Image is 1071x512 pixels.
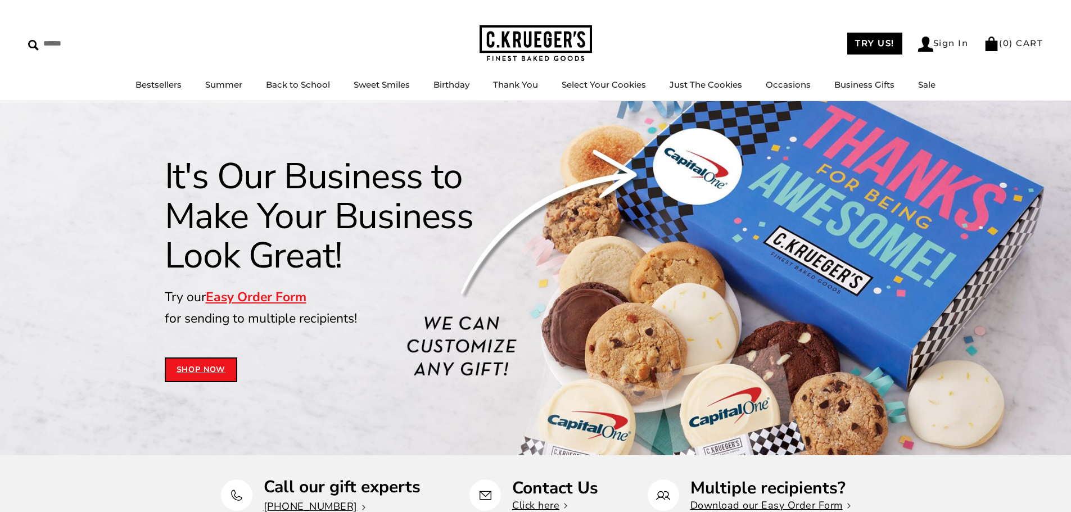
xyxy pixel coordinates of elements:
a: Back to School [266,79,330,90]
a: Easy Order Form [206,288,306,306]
span: 0 [1003,38,1010,48]
input: Search [28,35,162,52]
img: Account [918,37,933,52]
a: Bestsellers [135,79,182,90]
img: Call our gift experts [229,488,243,502]
p: Call our gift experts [264,478,421,496]
p: Contact Us [512,479,598,497]
p: Multiple recipients? [690,479,851,497]
a: Birthday [433,79,469,90]
img: Search [28,40,39,51]
a: Click here [512,499,567,512]
a: Sale [918,79,936,90]
img: Contact Us [478,488,492,502]
a: Download our Easy Order Form [690,499,851,512]
a: Select Your Cookies [562,79,646,90]
a: Just The Cookies [670,79,742,90]
img: Bag [984,37,999,51]
h1: It's Our Business to Make Your Business Look Great! [165,157,522,275]
a: Thank You [493,79,538,90]
a: Business Gifts [834,79,894,90]
a: Occasions [766,79,811,90]
a: Shop Now [165,357,238,382]
p: Try our for sending to multiple recipients! [165,287,522,329]
img: Multiple recipients? [656,488,670,502]
a: Summer [205,79,242,90]
a: Sweet Smiles [354,79,410,90]
a: (0) CART [984,38,1043,48]
a: Sign In [918,37,969,52]
a: TRY US! [847,33,902,55]
img: C.KRUEGER'S [480,25,592,62]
